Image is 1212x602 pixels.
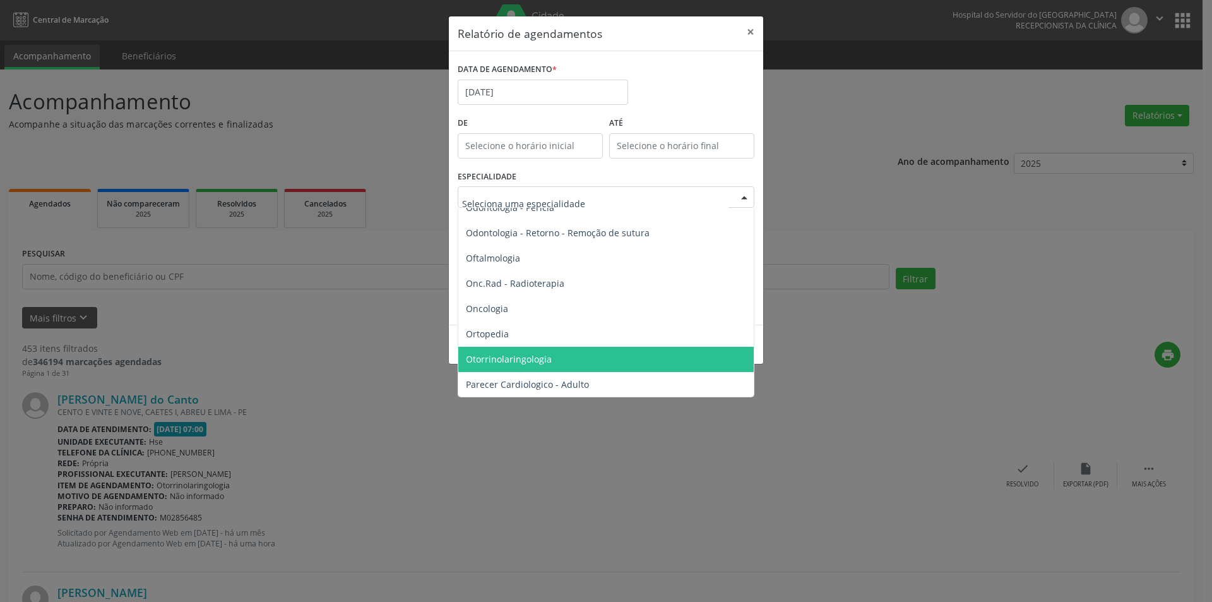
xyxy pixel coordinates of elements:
label: De [458,114,603,133]
input: Selecione o horário inicial [458,133,603,159]
label: DATA DE AGENDAMENTO [458,60,557,80]
input: Selecione uma data ou intervalo [458,80,628,105]
span: Oncologia [466,303,508,315]
span: Ortopedia [466,328,509,340]
span: Onc.Rad - Radioterapia [466,277,564,289]
span: Oftalmologia [466,252,520,264]
input: Selecione o horário final [609,133,754,159]
span: Otorrinolaringologia [466,353,552,365]
button: Close [738,16,763,47]
span: Odontologia - Perícia [466,202,554,214]
span: Parecer Cardiologico - Adulto [466,378,589,390]
label: ATÉ [609,114,754,133]
span: Odontologia - Retorno - Remoção de sutura [466,227,650,239]
input: Seleciona uma especialidade [462,191,728,216]
label: ESPECIALIDADE [458,167,516,187]
h5: Relatório de agendamentos [458,25,602,42]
